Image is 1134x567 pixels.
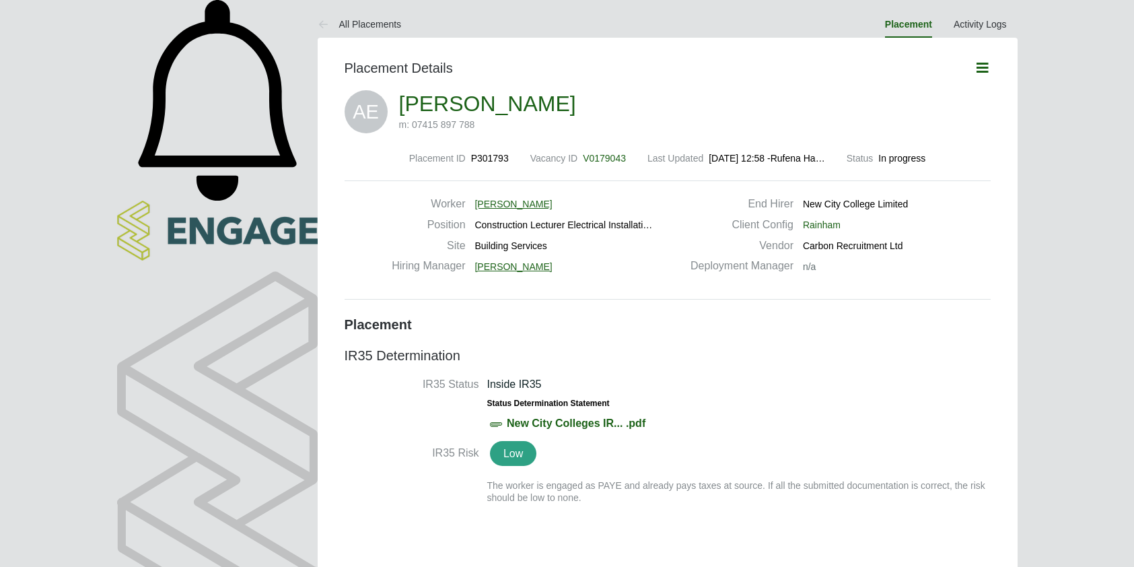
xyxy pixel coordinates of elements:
[847,153,874,164] label: Status
[507,418,645,429] a: New City Colleges IR... .pdf
[803,198,908,210] span: New City College Limited
[409,153,466,164] label: Placement ID
[803,219,841,231] span: Rainham
[647,153,703,164] label: Last Updated
[530,153,578,164] label: Vacancy ID
[474,240,546,252] span: Building Services
[392,218,466,232] label: Position
[318,19,402,30] a: All Placements
[345,378,479,392] label: IR35 Status
[771,152,825,164] span: Rufena Ha…
[392,239,466,253] label: Site
[490,441,536,466] span: Low
[878,153,925,164] span: In progress
[709,153,771,164] span: [DATE] 12:58 -
[487,378,542,390] span: Inside IR35
[471,153,509,164] span: P301793
[680,218,793,232] label: Client Config
[399,119,475,130] span: m: 07415 897 788
[345,59,954,77] h3: Placement Details
[583,153,626,164] span: V0179043
[885,19,932,30] a: Placement
[487,479,991,504] div: The worker is engaged as PAYE and already pays taxes at source. If all the submitted documentatio...
[392,259,466,273] label: Hiring Manager
[345,317,412,332] b: Placement
[345,347,991,364] h3: IR35 Determination
[680,197,793,211] label: End Hirer
[803,261,816,273] span: n/a
[392,197,466,211] label: Worker
[399,92,576,116] a: [PERSON_NAME]
[345,446,479,461] label: IR35 Risk
[680,239,793,253] label: Vendor
[474,219,652,231] span: Construction Lecturer Electrical Installati…
[803,240,903,252] span: Carbon Recruitment Ltd
[954,19,1007,30] a: Activity Logs
[117,201,318,261] img: carbonrecruitment-logo-retina.png
[487,399,610,408] strong: Status Determination Statement
[474,198,552,210] span: [PERSON_NAME]
[474,261,552,273] span: [PERSON_NAME]
[345,90,388,133] span: AE
[680,259,793,273] label: Deployment Manager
